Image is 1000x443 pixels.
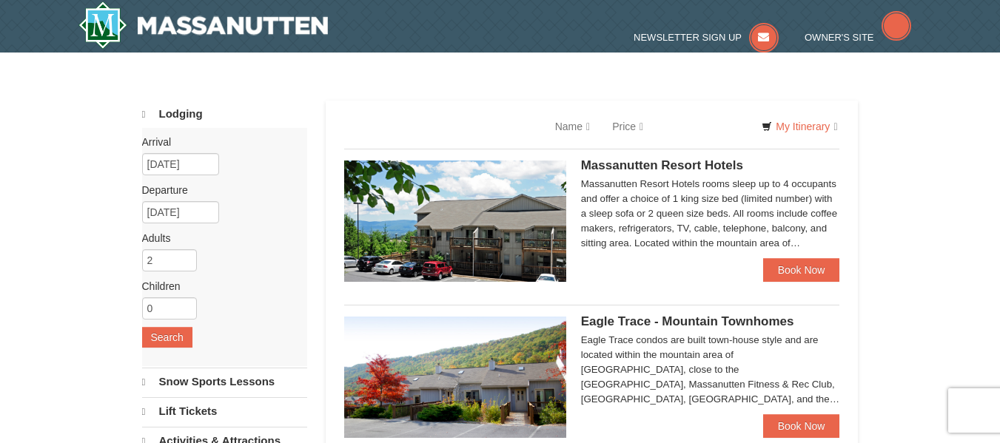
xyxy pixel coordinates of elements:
[344,317,566,438] img: 19218983-1-9b289e55.jpg
[142,368,307,396] a: Snow Sports Lessons
[634,32,779,43] a: Newsletter Sign Up
[805,32,874,43] span: Owner's Site
[142,397,307,425] a: Lift Tickets
[752,115,847,138] a: My Itinerary
[601,112,654,141] a: Price
[581,158,743,172] span: Massanutten Resort Hotels
[763,258,840,282] a: Book Now
[142,183,296,197] label: Departure
[581,333,840,407] div: Eagle Trace condos are built town-house style and are located within the mountain area of [GEOGRA...
[142,279,296,294] label: Children
[344,160,566,282] img: 19219026-1-e3b4ac8e.jpg
[763,414,840,438] a: Book Now
[142,231,296,246] label: Adults
[142,101,307,128] a: Lodging
[634,32,742,43] span: Newsletter Sign Up
[142,135,296,149] label: Arrival
[142,327,192,348] button: Search
[581,314,794,328] span: Eagle Trace - Mountain Townhomes
[544,112,601,141] a: Name
[805,32,911,43] a: Owner's Site
[78,1,329,49] a: Massanutten Resort
[581,177,840,251] div: Massanutten Resort Hotels rooms sleep up to 4 occupants and offer a choice of 1 king size bed (li...
[78,1,329,49] img: Massanutten Resort Logo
